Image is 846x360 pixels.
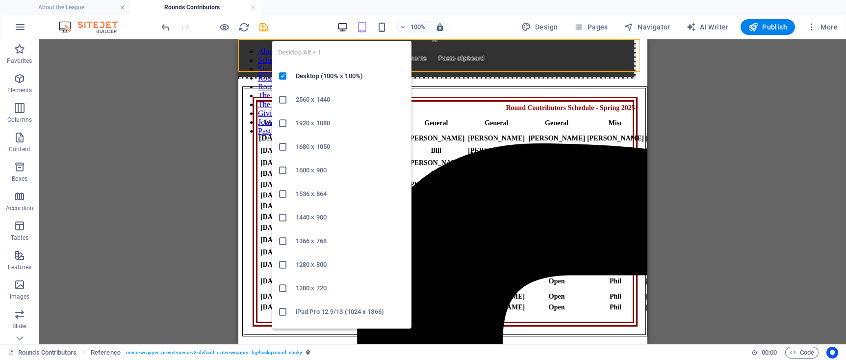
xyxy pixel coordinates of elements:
button: Navigator [620,19,674,35]
button: Usercentrics [826,347,838,359]
i: Undo: Change text (Ctrl+Z) [160,22,171,33]
h6: iPad Pro 12.9/13 (1024 x 1366) [296,306,406,318]
img: Editor Logo [56,21,130,33]
span: Design [521,22,558,32]
h6: 1280 x 720 [296,282,406,294]
button: Pages [569,19,612,35]
h6: 1280 x 800 [296,259,406,271]
p: Columns [7,116,32,124]
p: Images [10,293,30,301]
i: On resize automatically adjust zoom level to fit chosen device. [436,23,444,31]
button: 100% [395,21,430,33]
button: Publish [741,19,795,35]
h6: 1920 x 1080 [296,117,406,129]
h4: Rounds Contributors [130,2,261,13]
span: Click to select. Double-click to edit [91,347,121,359]
span: Pages [573,22,608,32]
span: More [807,22,838,32]
span: Publish [748,22,787,32]
span: Code [790,347,814,359]
p: Slider [12,322,27,330]
h6: 1366 x 768 [296,235,406,247]
h6: 100% [410,21,426,33]
i: This element is a customizable preset [306,350,310,355]
i: Save (Ctrl+S) [258,22,269,33]
h6: Desktop (100% x 100%) [296,70,406,82]
h6: 2560 x 1440 [296,94,406,106]
h6: 1440 × 900 [296,212,406,223]
i: Reload page [238,22,250,33]
span: . menu-wrapper .preset-menu-v2-default .outer-wrapper .bg-background .sticky [125,347,302,359]
span: Navigator [624,22,670,32]
span: AI Writer [686,22,729,32]
p: Boxes [12,175,28,183]
button: undo [159,21,171,33]
p: Favorites [7,57,32,65]
p: Elements [7,86,32,94]
h6: 1680 x 1050 [296,141,406,153]
p: Tables [11,234,28,242]
button: More [803,19,842,35]
span: : [769,349,770,356]
h6: 1536 x 864 [296,188,406,200]
span: 00 00 [762,347,777,359]
button: Code [785,347,819,359]
button: reload [238,21,250,33]
a: Click to cancel selection. Double-click to open Pages [8,347,77,359]
p: Content [9,145,30,153]
p: Features [8,263,31,271]
h6: 1600 x 900 [296,165,406,176]
nav: breadcrumb [91,347,310,359]
button: Design [517,19,562,35]
p: Accordion [6,204,33,212]
button: save [257,21,269,33]
button: AI Writer [682,19,733,35]
button: Click here to leave preview mode and continue editing [218,21,230,33]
